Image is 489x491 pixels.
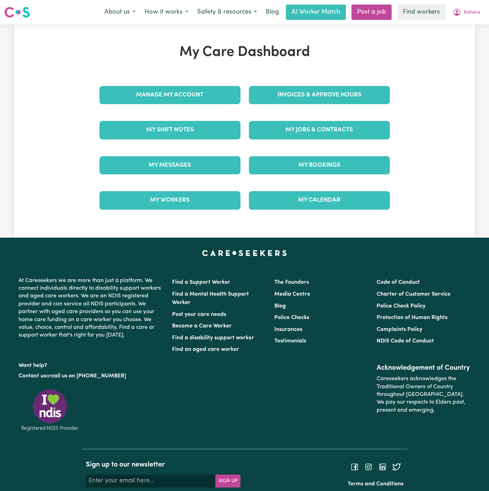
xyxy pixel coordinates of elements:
[95,44,394,61] h1: My Care Dashboard
[4,4,30,20] a: Careseekers logo
[377,315,447,320] a: Protection of Human Rights
[86,475,216,487] input: Enter your email here...
[172,312,226,317] a: Post your care needs
[99,156,240,174] a: My Messages
[351,5,392,20] a: Post a job
[377,372,471,417] p: Careseekers acknowledges the Traditional Owners of Country throughout [GEOGRAPHIC_DATA]. We pay o...
[464,9,480,16] span: Kishore
[364,464,373,469] a: Follow Careseekers on Instagram
[249,121,390,139] a: My Jobs & Contracts
[202,250,287,256] a: Careseekers home page
[397,5,445,20] a: Find workers
[274,327,302,332] a: Insurances
[424,446,438,460] iframe: Close message
[99,86,240,104] a: Manage My Account
[51,373,126,379] a: call us on [PHONE_NUMBER]
[215,475,240,487] button: Subscribe
[249,191,390,209] a: My Calendar
[249,156,390,174] a: My Bookings
[274,338,306,344] a: Testimonials
[18,359,164,369] p: Want help?
[286,5,346,20] a: AI Worker Match
[100,5,140,20] button: About us
[461,463,483,485] iframe: Button to launch messaging window
[274,291,310,297] a: Media Centre
[99,191,240,209] a: My Workers
[377,338,434,344] a: NDIS Code of Conduct
[18,388,81,432] img: Registered NDIS provider
[378,464,387,469] a: Follow Careseekers on LinkedIn
[18,369,164,383] p: or
[274,280,309,285] a: The Founders
[261,5,283,20] a: Blog
[377,327,422,332] a: Complaints Policy
[140,5,193,20] button: How it works
[377,280,420,285] a: Code of Conduct
[18,274,164,342] p: At Careseekers we are more than just a platform. We connect individuals directly to disability su...
[274,315,309,320] a: Police Checks
[99,121,240,139] a: My Shift Notes
[249,86,390,104] a: Invoices & Approve Hours
[377,364,471,372] h2: Acknowledgement of Country
[274,303,286,309] a: Blog
[348,481,403,487] a: Terms and Conditions
[18,373,46,379] a: Contact us
[350,464,359,469] a: Follow Careseekers on Facebook
[86,461,240,469] h2: Sign up to our newsletter
[377,303,425,309] a: Police Check Policy
[172,323,232,329] a: Become a Care Worker
[193,5,261,20] button: Safety & resources
[448,5,485,20] button: My Account
[172,291,249,305] a: Find a Mental Health Support Worker
[392,464,401,469] a: Follow Careseekers on Twitter
[172,335,254,341] a: Find a disability support worker
[377,291,451,297] a: Charter of Customer Service
[172,280,230,285] a: Find a Support Worker
[172,347,239,352] a: Find an aged care worker
[4,6,30,19] img: Careseekers logo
